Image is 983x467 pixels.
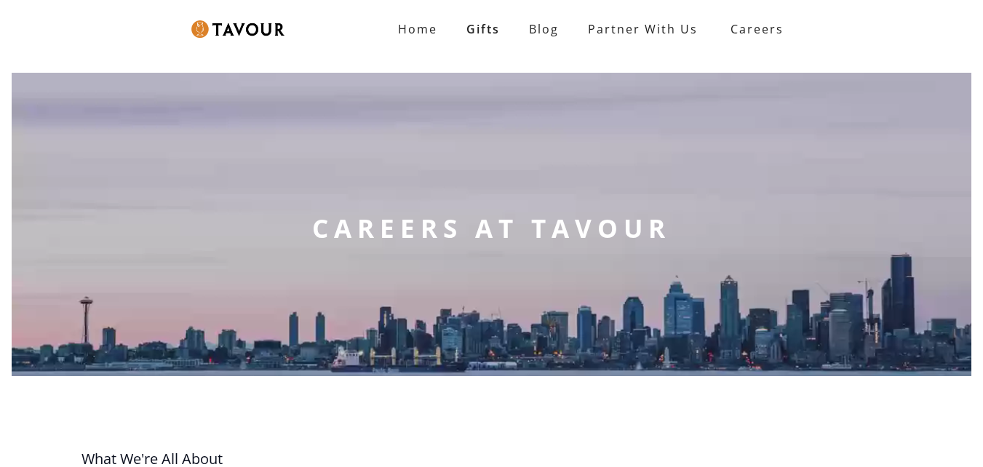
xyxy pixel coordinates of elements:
a: partner with us [573,15,712,44]
strong: Home [398,21,437,37]
a: Careers [712,9,795,49]
strong: Careers [731,15,784,44]
a: Home [383,15,452,44]
strong: CAREERS AT TAVOUR [312,211,671,246]
a: Gifts [452,15,514,44]
a: Blog [514,15,573,44]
